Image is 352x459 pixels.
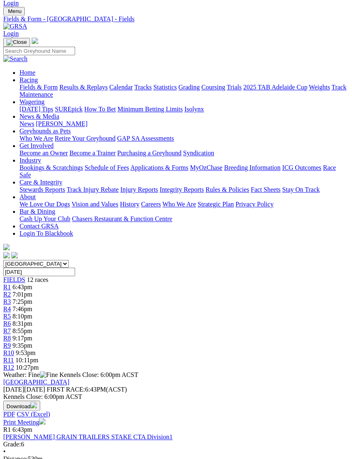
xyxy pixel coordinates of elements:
img: download.svg [30,402,37,408]
a: Retire Your Greyhound [55,135,116,142]
a: [PERSON_NAME] [36,120,87,127]
img: printer.svg [39,418,45,424]
a: Chasers Restaurant & Function Centre [72,215,172,222]
a: GAP SA Assessments [117,135,174,142]
img: Fine [40,371,58,379]
a: R7 [3,327,11,334]
a: R5 [3,313,11,320]
a: Calendar [109,84,133,91]
a: Print Meeting [3,419,45,426]
a: Trials [227,84,242,91]
a: Industry [19,157,41,164]
a: Fact Sheets [251,186,281,193]
span: Menu [8,8,22,14]
div: News & Media [19,120,349,128]
a: Become a Trainer [69,149,116,156]
a: R3 [3,298,11,305]
div: Wagering [19,106,349,113]
a: PDF [3,411,15,418]
a: R4 [3,305,11,312]
img: facebook.svg [3,252,10,258]
input: Search [3,47,75,55]
div: 6 [3,441,349,448]
a: R10 [3,349,14,356]
a: Login [3,30,19,37]
a: Breeding Information [224,164,281,171]
span: 7:46pm [13,305,32,312]
img: Search [3,55,28,63]
a: Track Maintenance [19,84,346,98]
a: About [19,193,36,200]
span: R1 [3,426,11,433]
a: R12 [3,364,14,371]
a: [PERSON_NAME] GRAIN TRAILERS STAKE CTA Division1 [3,433,173,440]
a: R9 [3,342,11,349]
a: Fields & Form [19,84,58,91]
span: 9:17pm [13,335,32,342]
a: Privacy Policy [235,201,274,208]
a: R1 [3,284,11,290]
a: Weights [309,84,330,91]
a: Vision and Values [71,201,118,208]
a: News [19,120,34,127]
span: 6:43pm [13,284,32,290]
input: Select date [3,268,75,276]
img: Close [6,39,27,45]
span: 7:25pm [13,298,32,305]
div: Kennels Close: 6:00pm ACST [3,393,349,401]
span: 7:01pm [13,291,32,298]
div: Greyhounds as Pets [19,135,349,142]
a: Contact GRSA [19,223,58,229]
a: MyOzChase [190,164,222,171]
img: logo-grsa-white.png [3,244,10,250]
a: Stay On Track [282,186,320,193]
a: R6 [3,320,11,327]
a: How To Bet [84,106,116,113]
a: FIELDS [3,276,25,283]
a: Coursing [201,84,225,91]
a: Injury Reports [120,186,158,193]
a: Cash Up Your Club [19,215,70,222]
img: GRSA [3,23,27,30]
span: [DATE] [3,386,24,393]
a: History [120,201,139,208]
span: 10:27pm [16,364,39,371]
a: Login To Blackbook [19,230,73,237]
a: CSV (Excel) [17,411,50,418]
a: Track Injury Rebate [67,186,119,193]
div: Get Involved [19,149,349,157]
a: Bookings & Scratchings [19,164,83,171]
div: Download [3,411,349,418]
a: Applications & Forms [130,164,188,171]
a: Fields & Form - [GEOGRAPHIC_DATA] - Fields [3,15,349,23]
span: [DATE] [3,386,45,393]
span: 10:11pm [15,357,38,364]
span: 12 races [27,276,48,283]
a: R11 [3,357,14,364]
a: News & Media [19,113,59,120]
span: 8:55pm [13,327,32,334]
span: R8 [3,335,11,342]
a: [DATE] Tips [19,106,53,113]
a: Syndication [183,149,214,156]
div: Care & Integrity [19,186,349,193]
a: R2 [3,291,11,298]
a: Who We Are [162,201,196,208]
span: 8:10pm [13,313,32,320]
a: Stewards Reports [19,186,65,193]
div: Industry [19,164,349,179]
span: 9:35pm [13,342,32,349]
div: Bar & Dining [19,215,349,223]
a: 2025 TAB Adelaide Cup [243,84,307,91]
span: Kennels Close: 6:00pm ACST [59,371,138,378]
a: Grading [179,84,200,91]
a: Results & Replays [59,84,108,91]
